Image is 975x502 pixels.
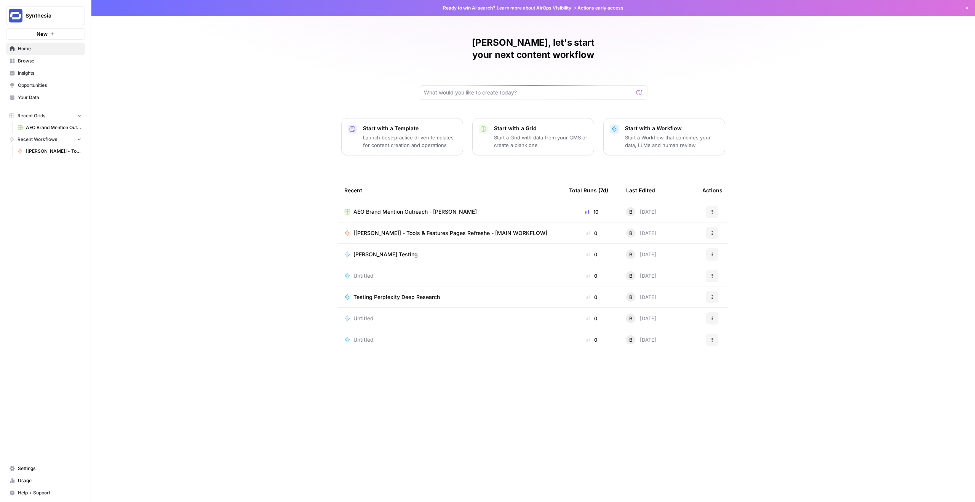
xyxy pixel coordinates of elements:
div: 0 [569,315,614,322]
div: 0 [569,272,614,280]
span: AEO Brand Mention Outreach - [PERSON_NAME] [26,124,82,131]
a: Untitled [344,336,557,344]
span: B [629,208,633,216]
p: Launch best-practice driven templates for content creation and operations [363,134,457,149]
a: Settings [6,462,85,475]
span: AEO Brand Mention Outreach - [PERSON_NAME] [353,208,477,216]
span: [[PERSON_NAME]] - Tools & Features Pages Refreshe - [MAIN WORKFLOW] [353,229,547,237]
span: B [629,336,633,344]
span: Recent Workflows [18,136,57,143]
p: Start with a Template [363,125,457,132]
a: [[PERSON_NAME]] - Tools & Features Pages Refreshe - [MAIN WORKFLOW] [344,229,557,237]
a: Your Data [6,91,85,104]
span: B [629,251,633,258]
a: AEO Brand Mention Outreach - [PERSON_NAME] [14,122,85,134]
span: Synthesia [26,12,72,19]
div: [DATE] [626,314,656,323]
span: Insights [18,70,82,77]
button: Recent Workflows [6,134,85,145]
div: [DATE] [626,271,656,280]
p: Start with a Workflow [625,125,719,132]
p: Start with a Grid [494,125,588,132]
div: [DATE] [626,250,656,259]
div: Actions [702,180,722,201]
div: [DATE] [626,207,656,216]
a: Insights [6,67,85,79]
div: 0 [569,293,614,301]
div: [DATE] [626,229,656,238]
span: Help + Support [18,489,82,496]
a: Home [6,43,85,55]
img: Synthesia Logo [9,9,22,22]
div: Last Edited [626,180,655,201]
button: Recent Grids [6,110,85,122]
span: Recent Grids [18,112,45,119]
div: 0 [569,229,614,237]
button: Workspace: Synthesia [6,6,85,25]
div: 10 [569,208,614,216]
span: Actions early access [577,5,623,11]
span: B [629,315,633,322]
div: 0 [569,251,614,258]
a: [[PERSON_NAME]] - Tools & Features Pages Refreshe - [MAIN WORKFLOW] [14,145,85,157]
span: B [629,272,633,280]
button: Start with a GridStart a Grid with data from your CMS or create a blank one [472,118,594,155]
input: What would you like to create today? [424,89,633,96]
h1: [PERSON_NAME], let's start your next content workflow [419,37,647,61]
span: Untitled [353,315,374,322]
span: Your Data [18,94,82,101]
span: Ready to win AI search? about AirOps Visibility [443,5,571,11]
button: Help + Support [6,487,85,499]
span: [[PERSON_NAME]] - Tools & Features Pages Refreshe - [MAIN WORKFLOW] [26,148,82,155]
a: Browse [6,55,85,67]
span: Opportunities [18,82,82,89]
p: Start a Grid with data from your CMS or create a blank one [494,134,588,149]
a: Untitled [344,272,557,280]
span: B [629,293,633,301]
div: Recent [344,180,557,201]
a: AEO Brand Mention Outreach - [PERSON_NAME] [344,208,557,216]
button: Start with a TemplateLaunch best-practice driven templates for content creation and operations [341,118,463,155]
span: Untitled [353,336,374,344]
span: [PERSON_NAME] Testing [353,251,418,258]
div: Total Runs (7d) [569,180,608,201]
a: Opportunities [6,79,85,91]
a: Usage [6,475,85,487]
div: [DATE] [626,335,656,344]
span: New [37,30,48,38]
div: 0 [569,336,614,344]
a: Testing Perplexity Deep Research [344,293,557,301]
span: Untitled [353,272,374,280]
p: Start a Workflow that combines your data, LLMs and human review [625,134,719,149]
button: Start with a WorkflowStart a Workflow that combines your data, LLMs and human review [603,118,725,155]
span: Testing Perplexity Deep Research [353,293,440,301]
span: Usage [18,477,82,484]
div: [DATE] [626,293,656,302]
span: Home [18,45,82,52]
a: Learn more [497,5,522,11]
span: Browse [18,58,82,64]
span: B [629,229,633,237]
a: [PERSON_NAME] Testing [344,251,557,258]
button: New [6,28,85,40]
span: Settings [18,465,82,472]
a: Untitled [344,315,557,322]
